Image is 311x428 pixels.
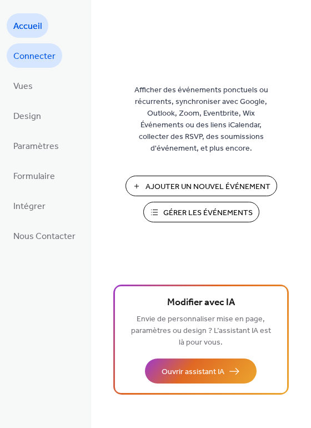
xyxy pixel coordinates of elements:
a: Vues [7,73,39,98]
span: Nous Contacter [13,228,76,246]
span: Design [13,108,41,126]
span: Gérer les Événements [163,207,253,219]
span: Accueil [13,18,42,36]
a: Accueil [7,13,48,38]
a: Paramètres [7,133,66,158]
button: Ajouter Un Nouvel Événement [126,176,277,196]
span: Formulaire [13,168,55,186]
span: Afficher des événements ponctuels ou récurrents, synchroniser avec Google, Outlook, Zoom, Eventbr... [126,84,276,155]
a: Intégrer [7,193,52,218]
span: Envie de personnaliser mise en page, paramètres ou design ? L’assistant IA est là pour vous. [131,312,271,350]
button: Ouvrir assistant IA [145,359,257,384]
a: Formulaire [7,163,62,188]
span: Modifier avec IA [167,295,235,311]
a: Nous Contacter [7,223,82,248]
a: Design [7,103,48,128]
span: Vues [13,78,33,96]
a: Connecter [7,43,62,68]
span: Ajouter Un Nouvel Événement [146,181,270,193]
span: Intégrer [13,198,46,216]
button: Gérer les Événements [143,202,259,222]
span: Connecter [13,48,56,66]
span: Ouvrir assistant IA [162,366,224,378]
span: Paramètres [13,138,59,156]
